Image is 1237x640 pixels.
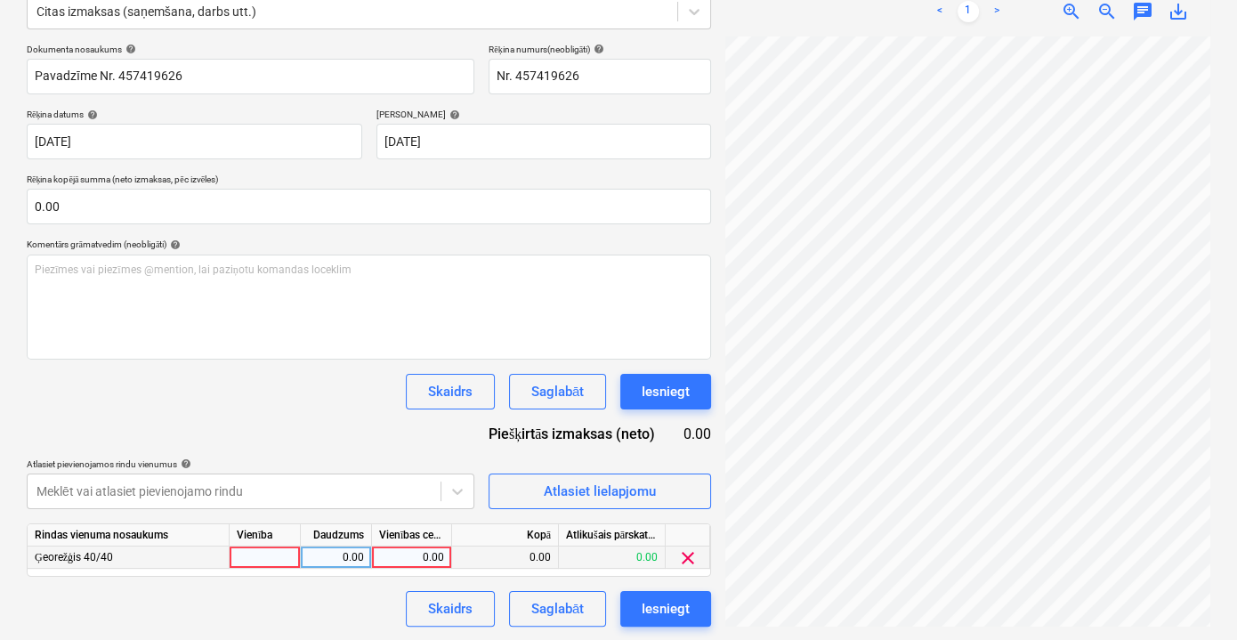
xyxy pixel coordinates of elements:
div: 0.00 [379,547,444,569]
button: Iesniegt [620,374,711,409]
span: help [84,109,98,120]
div: Rēķina datums [27,109,362,120]
a: Page 1 is your current page [958,1,979,22]
div: Komentārs grāmatvedim (neobligāti) [27,239,711,250]
div: Kopā [452,524,559,547]
div: 0.00 [308,547,364,569]
div: Atlasiet lielapjomu [544,480,656,503]
span: help [166,239,181,250]
div: 0.00 [452,547,559,569]
div: Iesniegt [642,597,690,620]
div: 0.00 [683,424,711,444]
span: help [177,458,191,469]
div: Saglabāt [531,380,584,403]
button: Skaidrs [406,374,495,409]
span: Ģeorežģis 40/40 [35,551,113,563]
button: Saglabāt [509,374,606,409]
p: Rēķina kopējā summa (neto izmaksas, pēc izvēles) [27,174,711,189]
div: Iesniegt [642,380,690,403]
button: Skaidrs [406,591,495,627]
a: Next page [986,1,1007,22]
div: Atlikušais pārskatītais budžets [559,524,666,547]
input: Rēķina numurs [489,59,711,94]
div: [PERSON_NAME] [376,109,712,120]
div: Daudzums [301,524,372,547]
input: Rēķina datums nav norādīts [27,124,362,159]
span: save_alt [1168,1,1189,22]
span: clear [677,547,699,569]
div: Skaidrs [428,597,473,620]
span: help [446,109,460,120]
input: Izpildes datums nav norādīts [376,124,712,159]
div: Dokumenta nosaukums [27,44,474,55]
span: zoom_out [1096,1,1118,22]
button: Saglabāt [509,591,606,627]
div: Vienības cena [372,524,452,547]
input: Rēķina kopējā summa (neto izmaksas, pēc izvēles) [27,189,711,224]
div: Piešķirtās izmaksas (neto) [474,424,683,444]
div: Saglabāt [531,597,584,620]
div: Rindas vienuma nosaukums [28,524,230,547]
div: Vienība [230,524,301,547]
button: Iesniegt [620,591,711,627]
div: Rēķina numurs (neobligāti) [489,44,711,55]
span: help [122,44,136,54]
div: Skaidrs [428,380,473,403]
span: zoom_in [1061,1,1082,22]
a: Previous page [929,1,950,22]
div: 0.00 [559,547,666,569]
span: help [590,44,604,54]
div: Atlasiet pievienojamos rindu vienumus [27,458,474,470]
span: chat [1132,1,1153,22]
input: Dokumenta nosaukums [27,59,474,94]
button: Atlasiet lielapjomu [489,474,711,509]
